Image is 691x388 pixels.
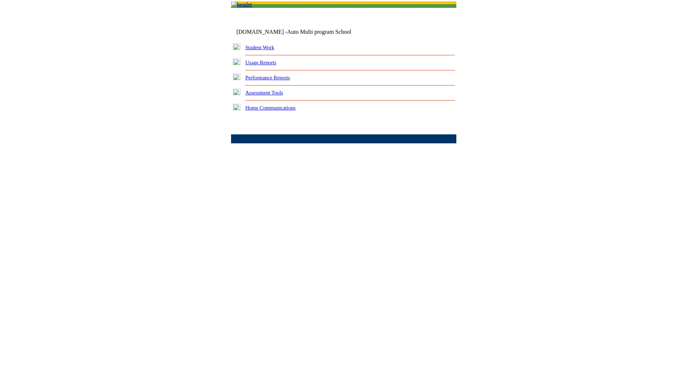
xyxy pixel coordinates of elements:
[233,43,240,50] img: plus.gif
[245,45,274,50] a: Student Work
[233,104,240,110] img: plus.gif
[245,75,290,80] a: Performance Reports
[245,60,276,65] a: Usage Reports
[233,74,240,80] img: plus.gif
[233,59,240,65] img: plus.gif
[245,90,283,96] a: Assessment Tools
[231,1,252,8] img: header
[233,89,240,95] img: plus.gif
[245,105,296,111] a: Home Communications
[287,29,351,35] nobr: Auto Multi program School
[236,29,369,35] td: [DOMAIN_NAME] -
